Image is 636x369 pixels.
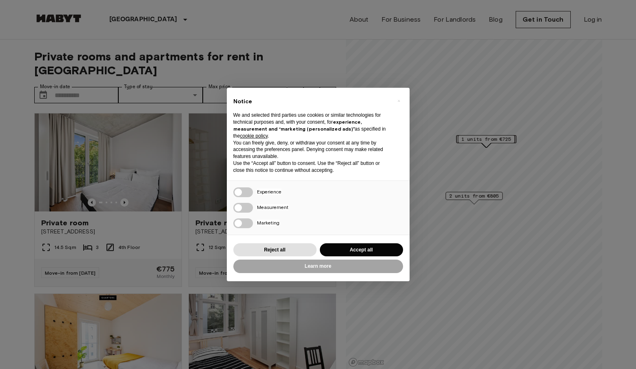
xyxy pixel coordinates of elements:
span: × [397,96,400,106]
p: We and selected third parties use cookies or similar technologies for technical purposes and, wit... [233,112,390,139]
p: Use the “Accept all” button to consent. Use the “Reject all” button or close this notice to conti... [233,160,390,174]
button: Close this notice [392,94,406,107]
p: You can freely give, deny, or withdraw your consent at any time by accessing the preferences pane... [233,140,390,160]
button: Learn more [233,260,403,273]
strong: experience, measurement and “marketing (personalized ads)” [233,119,362,132]
button: Accept all [320,243,403,257]
span: Measurement [257,204,288,210]
span: Experience [257,189,281,195]
span: Marketing [257,220,279,226]
button: Reject all [233,243,317,257]
h2: Notice [233,98,390,106]
a: cookie policy [240,133,268,139]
